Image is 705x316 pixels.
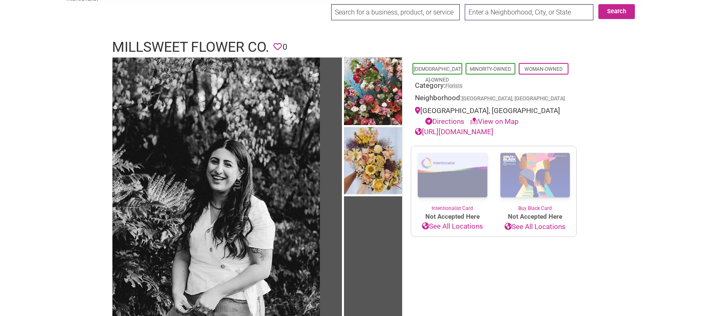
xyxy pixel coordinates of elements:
a: Florists [445,83,463,89]
a: Minority-Owned [470,66,511,72]
a: [DEMOGRAPHIC_DATA]-Owned [414,66,461,83]
a: View on Map [470,117,519,125]
a: Intentionalist Card [411,146,494,212]
a: Directions [425,117,464,125]
h1: Millsweet Flower Co. [112,37,269,57]
a: Woman-Owned [524,66,563,72]
input: Enter a Neighborhood, City, or State [465,4,593,20]
span: Not Accepted Here [411,212,494,222]
div: [GEOGRAPHIC_DATA], [GEOGRAPHIC_DATA] [415,106,573,127]
img: Buy Black Card [494,146,576,205]
img: Intentionalist Card [411,146,494,205]
div: Neighborhood: [415,93,573,106]
a: See All Locations [494,222,576,232]
span: 0 [283,41,287,53]
a: [URL][DOMAIN_NAME] [415,128,493,136]
input: Search for a business, product, or service [331,4,460,20]
a: See All Locations [411,221,494,232]
div: Category: [415,80,573,93]
a: Buy Black Card [494,146,576,212]
span: [GEOGRAPHIC_DATA], [GEOGRAPHIC_DATA] [462,96,565,101]
button: Search [598,4,635,19]
span: Not Accepted Here [494,212,576,222]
